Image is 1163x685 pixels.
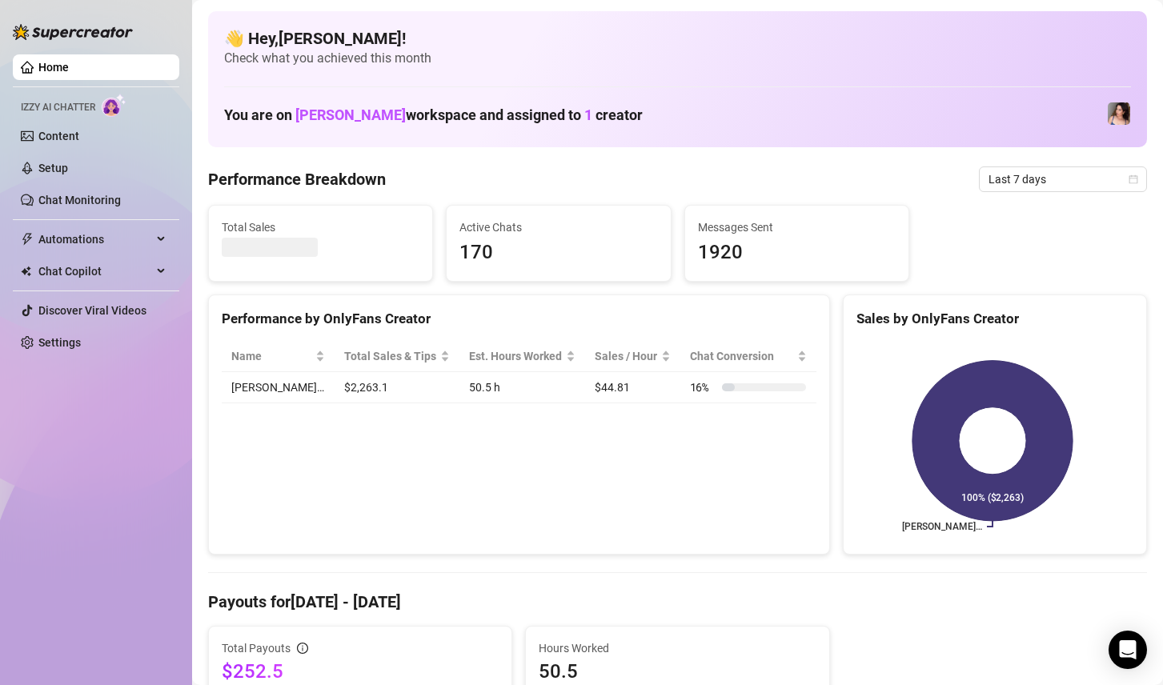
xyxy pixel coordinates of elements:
[38,162,68,174] a: Setup
[208,591,1147,613] h4: Payouts for [DATE] - [DATE]
[231,347,312,365] span: Name
[459,238,657,268] span: 170
[1108,102,1130,125] img: Lauren
[584,106,592,123] span: 1
[38,226,152,252] span: Automations
[989,167,1137,191] span: Last 7 days
[222,308,816,330] div: Performance by OnlyFans Creator
[222,341,335,372] th: Name
[335,372,459,403] td: $2,263.1
[21,100,95,115] span: Izzy AI Chatter
[469,347,563,365] div: Est. Hours Worked
[38,61,69,74] a: Home
[21,233,34,246] span: thunderbolt
[38,304,146,317] a: Discover Viral Videos
[297,643,308,654] span: info-circle
[680,341,816,372] th: Chat Conversion
[224,27,1131,50] h4: 👋 Hey, [PERSON_NAME] !
[595,347,658,365] span: Sales / Hour
[585,372,680,403] td: $44.81
[38,130,79,142] a: Content
[224,106,643,124] h1: You are on workspace and assigned to creator
[222,659,499,684] span: $252.5
[856,308,1133,330] div: Sales by OnlyFans Creator
[224,50,1131,67] span: Check what you achieved this month
[539,659,816,684] span: 50.5
[459,218,657,236] span: Active Chats
[690,379,716,396] span: 16 %
[698,238,896,268] span: 1920
[344,347,437,365] span: Total Sales & Tips
[208,168,386,190] h4: Performance Breakdown
[13,24,133,40] img: logo-BBDzfeDw.svg
[38,258,152,284] span: Chat Copilot
[1129,174,1138,184] span: calendar
[690,347,794,365] span: Chat Conversion
[295,106,406,123] span: [PERSON_NAME]
[38,336,81,349] a: Settings
[102,94,126,117] img: AI Chatter
[1109,631,1147,669] div: Open Intercom Messenger
[222,639,291,657] span: Total Payouts
[222,218,419,236] span: Total Sales
[222,372,335,403] td: [PERSON_NAME]…
[539,639,816,657] span: Hours Worked
[585,341,680,372] th: Sales / Hour
[902,522,982,533] text: [PERSON_NAME]…
[459,372,585,403] td: 50.5 h
[335,341,459,372] th: Total Sales & Tips
[38,194,121,206] a: Chat Monitoring
[698,218,896,236] span: Messages Sent
[21,266,31,277] img: Chat Copilot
